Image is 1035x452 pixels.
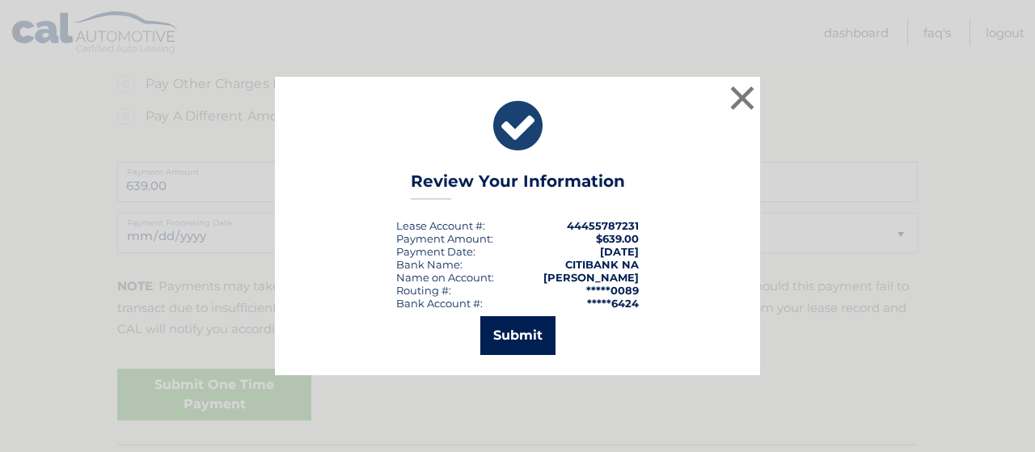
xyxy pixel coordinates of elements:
span: [DATE] [600,245,639,258]
h3: Review Your Information [411,171,625,200]
div: Lease Account #: [396,219,485,232]
strong: [PERSON_NAME] [543,271,639,284]
div: Name on Account: [396,271,494,284]
div: Routing #: [396,284,451,297]
span: $639.00 [596,232,639,245]
strong: CITIBANK NA [565,258,639,271]
div: Bank Account #: [396,297,483,310]
div: : [396,245,475,258]
button: × [726,82,758,114]
div: Payment Amount: [396,232,493,245]
div: Bank Name: [396,258,463,271]
span: Payment Date [396,245,473,258]
button: Submit [480,316,556,355]
strong: 44455787231 [567,219,639,232]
